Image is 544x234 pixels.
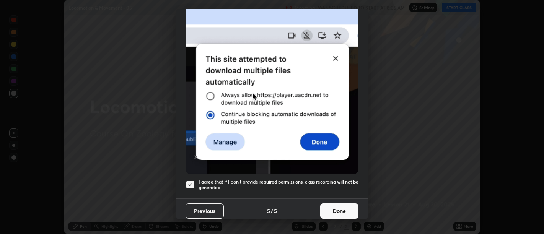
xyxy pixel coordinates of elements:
[320,203,358,219] button: Done
[199,179,358,191] h5: I agree that if I don't provide required permissions, class recording will not be generated
[271,207,273,215] h4: /
[186,203,224,219] button: Previous
[186,7,358,174] img: downloads-permission-blocked.gif
[267,207,270,215] h4: 5
[274,207,277,215] h4: 5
